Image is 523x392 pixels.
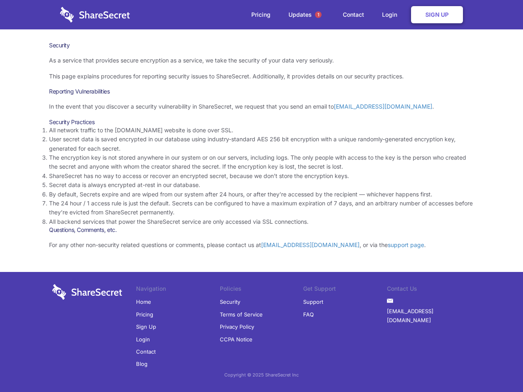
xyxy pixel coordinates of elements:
[220,333,253,345] a: CCPA Notice
[49,72,474,81] p: This page explains procedures for reporting security issues to ShareSecret. Additionally, it prov...
[49,135,474,153] li: User secret data is saved encrypted in our database using industry-standard AES 256 bit encryptio...
[49,118,474,126] h3: Security Practices
[49,217,474,226] li: All backend services that power the ShareSecret service are only accessed via SSL connections.
[335,2,372,27] a: Contact
[49,42,474,49] h1: Security
[49,180,474,189] li: Secret data is always encrypted at-rest in our database.
[303,308,314,321] a: FAQ
[49,190,474,199] li: By default, Secrets expire and are wiped from our system after 24 hours, or after they’re accesse...
[220,308,263,321] a: Terms of Service
[303,296,323,308] a: Support
[49,102,474,111] p: In the event that you discover a security vulnerability in ShareSecret, we request that you send ...
[136,321,156,333] a: Sign Up
[49,153,474,171] li: The encryption key is not stored anywhere in our system or on our servers, including logs. The on...
[411,6,463,23] a: Sign Up
[387,284,471,296] li: Contact Us
[136,308,153,321] a: Pricing
[220,321,254,333] a: Privacy Policy
[136,358,148,370] a: Blog
[243,2,279,27] a: Pricing
[49,88,474,95] h3: Reporting Vulnerabilities
[49,199,474,217] li: The 24 hour / 1 access rule is just the default. Secrets can be configured to have a maximum expi...
[49,56,474,65] p: As a service that provides secure encryption as a service, we take the security of your data very...
[136,345,156,358] a: Contact
[136,284,220,296] li: Navigation
[49,126,474,135] li: All network traffic to the [DOMAIN_NAME] website is done over SSL.
[52,284,122,300] img: logo-wordmark-white-trans-d4663122ce5f474addd5e946df7df03e33cb6a1c49d2221995e7729f52c070b2.svg
[334,103,432,110] a: [EMAIL_ADDRESS][DOMAIN_NAME]
[136,333,150,345] a: Login
[387,305,471,327] a: [EMAIL_ADDRESS][DOMAIN_NAME]
[388,241,424,248] a: support page
[60,7,130,22] img: logo-wordmark-white-trans-d4663122ce5f474addd5e946df7df03e33cb6a1c49d2221995e7729f52c070b2.svg
[374,2,409,27] a: Login
[261,241,360,248] a: [EMAIL_ADDRESS][DOMAIN_NAME]
[220,284,304,296] li: Policies
[49,226,474,234] h3: Questions, Comments, etc.
[303,284,387,296] li: Get Support
[49,241,474,249] p: For any other non-security related questions or comments, please contact us at , or via the .
[220,296,240,308] a: Security
[136,296,151,308] a: Home
[49,171,474,180] li: ShareSecret has no way to access or recover an encrypted secret, because we don’t store the encry...
[315,11,322,18] span: 1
